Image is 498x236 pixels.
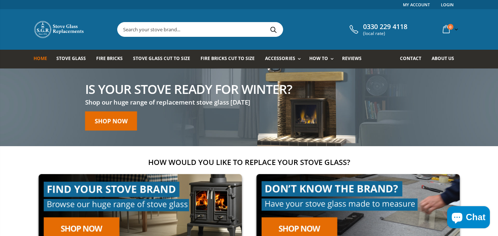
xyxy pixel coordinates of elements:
[56,55,86,61] span: Stove Glass
[265,22,282,36] button: Search
[432,55,454,61] span: About us
[118,22,365,36] input: Search your stove brand...
[85,98,292,107] h3: Shop our huge range of replacement stove glass [DATE]
[400,50,427,68] a: Contact
[201,55,255,61] span: Fire Bricks Cut To Size
[445,206,492,230] inbox-online-store-chat: Shopify online store chat
[363,31,407,36] span: (local rate)
[432,50,460,68] a: About us
[85,83,292,95] h2: Is your stove ready for winter?
[265,55,295,61] span: Accessories
[400,55,421,61] span: Contact
[34,20,85,39] img: Stove Glass Replacement
[309,55,328,61] span: How To
[96,55,123,61] span: Fire Bricks
[201,50,260,68] a: Fire Bricks Cut To Size
[96,50,128,68] a: Fire Bricks
[348,23,407,36] a: 0330 229 4118 (local rate)
[440,22,460,36] a: 0
[34,157,465,167] h2: How would you like to replace your stove glass?
[363,23,407,31] span: 0330 229 4118
[34,50,53,68] a: Home
[85,112,137,131] a: Shop now
[56,50,91,68] a: Stove Glass
[34,55,47,61] span: Home
[265,50,304,68] a: Accessories
[309,50,337,68] a: How To
[342,55,362,61] span: Reviews
[133,50,196,68] a: Stove Glass Cut To Size
[447,24,453,30] span: 0
[342,50,367,68] a: Reviews
[133,55,190,61] span: Stove Glass Cut To Size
